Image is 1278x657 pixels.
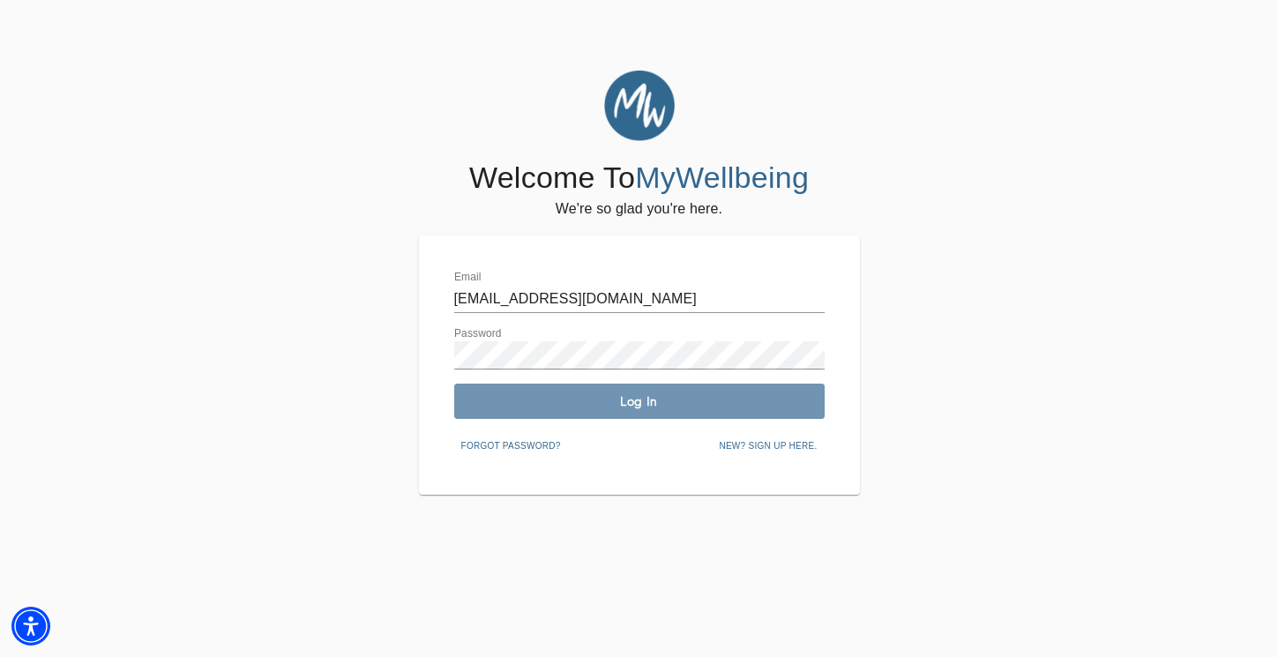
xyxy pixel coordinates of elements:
h6: We're so glad you're here. [556,197,722,221]
label: Password [454,329,502,340]
span: MyWellbeing [635,161,809,194]
span: New? Sign up here. [719,438,817,454]
h4: Welcome To [469,160,809,197]
button: New? Sign up here. [712,433,824,459]
img: MyWellbeing [604,71,675,141]
a: Forgot password? [454,437,568,452]
span: Log In [461,393,818,410]
div: Accessibility Menu [11,607,50,646]
span: Forgot password? [461,438,561,454]
button: Forgot password? [454,433,568,459]
label: Email [454,273,482,283]
button: Log In [454,384,825,419]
